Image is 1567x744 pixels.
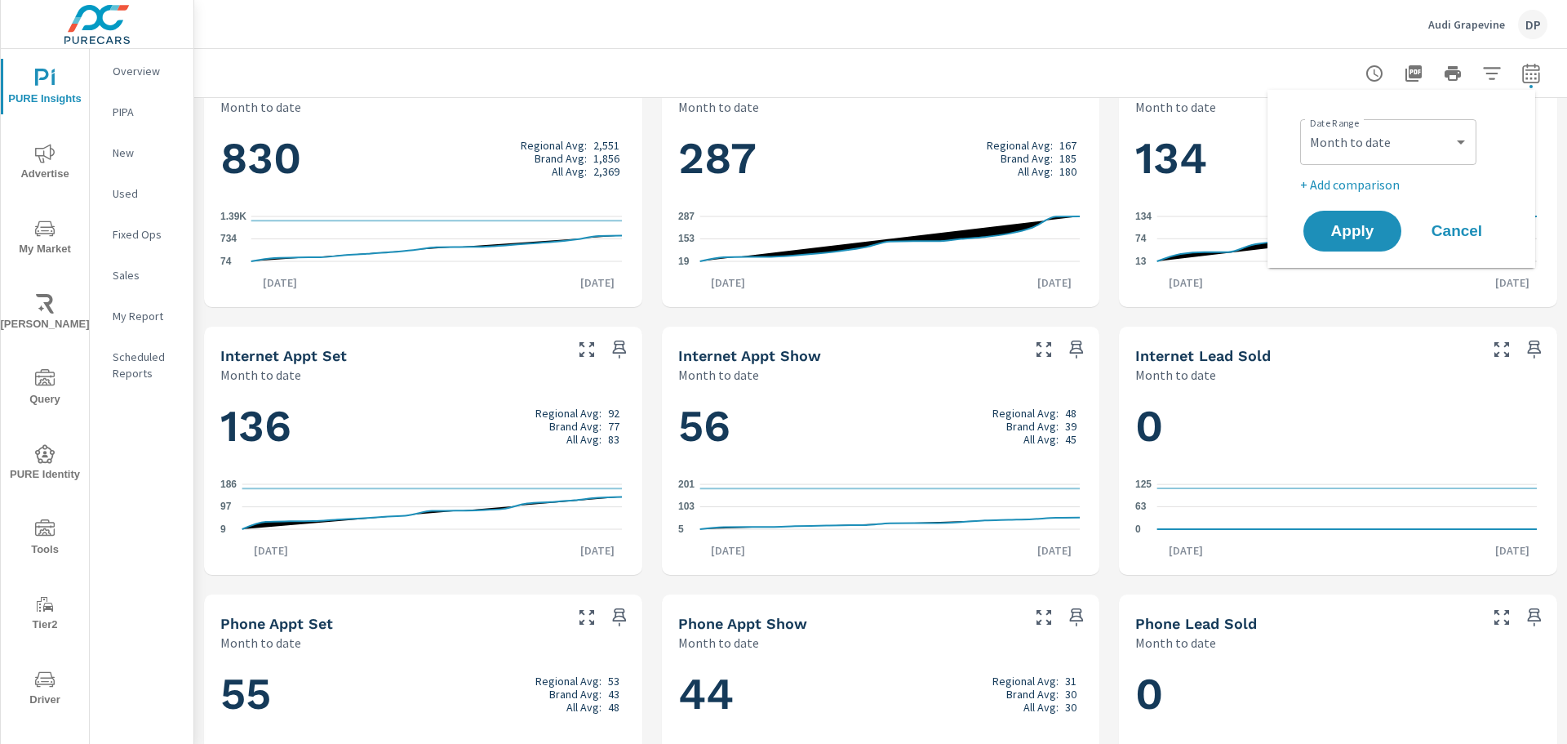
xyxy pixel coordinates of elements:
[1023,433,1059,446] p: All Avg:
[593,139,619,152] p: 2,551
[1026,274,1083,291] p: [DATE]
[1489,336,1515,363] button: Make Fullscreen
[113,104,180,120] p: PIPA
[6,444,84,484] span: PURE Identity
[1135,523,1141,535] text: 0
[678,234,695,245] text: 153
[678,666,1084,722] h1: 44
[678,501,695,513] text: 103
[6,369,84,409] span: Query
[220,234,237,245] text: 734
[1026,542,1083,559] p: [DATE]
[1135,347,1271,364] h5: Internet Lead Sold
[1059,139,1076,152] p: 167
[220,479,237,490] text: 186
[678,523,684,535] text: 5
[1135,365,1216,385] p: Month to date
[608,688,619,701] p: 43
[220,633,301,653] p: Month to date
[566,433,601,446] p: All Avg:
[1065,407,1076,420] p: 48
[1065,688,1076,701] p: 30
[90,100,193,124] div: PIPA
[90,263,193,287] div: Sales
[113,349,180,381] p: Scheduled Reports
[220,365,301,385] p: Month to date
[220,501,232,513] text: 97
[6,69,84,109] span: PURE Insights
[220,211,246,222] text: 1.39K
[549,688,601,701] p: Brand Avg:
[6,595,84,635] span: Tier2
[574,604,600,630] button: Make Fullscreen
[678,256,690,267] text: 19
[1018,165,1053,178] p: All Avg:
[90,345,193,385] div: Scheduled Reports
[678,365,759,385] p: Month to date
[220,347,347,364] h5: Internet Appt Set
[90,222,193,247] div: Fixed Ops
[1157,542,1214,559] p: [DATE]
[535,407,601,420] p: Regional Avg:
[593,152,619,165] p: 1,856
[535,152,587,165] p: Brand Avg:
[1135,633,1216,653] p: Month to date
[1135,97,1216,117] p: Month to date
[6,294,84,334] span: [PERSON_NAME]
[1484,274,1541,291] p: [DATE]
[678,615,807,632] h5: Phone Appt Show
[987,139,1053,152] p: Regional Avg:
[90,59,193,83] div: Overview
[1135,233,1147,244] text: 74
[220,399,626,454] h1: 136
[1059,152,1076,165] p: 185
[992,407,1059,420] p: Regional Avg:
[6,219,84,259] span: My Market
[90,181,193,206] div: Used
[1065,420,1076,433] p: 39
[1135,399,1541,454] h1: 0
[113,185,180,202] p: Used
[220,256,232,267] text: 74
[569,274,626,291] p: [DATE]
[992,675,1059,688] p: Regional Avg:
[678,399,1084,454] h1: 56
[6,519,84,559] span: Tools
[220,523,226,535] text: 9
[678,97,759,117] p: Month to date
[1063,604,1090,630] span: Save this to your personalized report
[566,701,601,714] p: All Avg:
[1424,224,1489,238] span: Cancel
[6,670,84,710] span: Driver
[1521,604,1547,630] span: Save this to your personalized report
[552,165,587,178] p: All Avg:
[1065,675,1076,688] p: 31
[1300,175,1509,194] p: + Add comparison
[1320,224,1385,238] span: Apply
[549,420,601,433] p: Brand Avg:
[678,633,759,653] p: Month to date
[220,615,333,632] h5: Phone Appt Set
[113,63,180,79] p: Overview
[608,420,619,433] p: 77
[608,407,619,420] p: 92
[1303,211,1401,252] button: Apply
[1518,10,1547,39] div: DP
[678,479,695,490] text: 201
[1135,501,1147,512] text: 63
[251,274,309,291] p: [DATE]
[90,304,193,328] div: My Report
[606,336,633,363] span: Save this to your personalized report
[569,542,626,559] p: [DATE]
[678,131,1084,186] h1: 287
[90,140,193,165] div: New
[113,145,180,161] p: New
[113,308,180,324] p: My Report
[1521,336,1547,363] span: Save this to your personalized report
[1515,57,1547,90] button: Select Date Range
[113,267,180,283] p: Sales
[113,226,180,243] p: Fixed Ops
[1135,666,1541,722] h1: 0
[678,347,821,364] h5: Internet Appt Show
[699,542,757,559] p: [DATE]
